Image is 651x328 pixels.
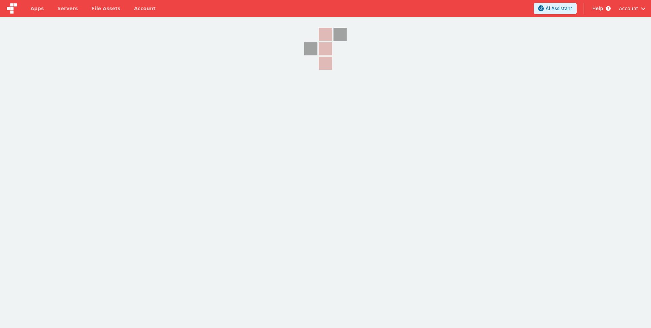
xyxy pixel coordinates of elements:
[92,5,121,12] span: File Assets
[31,5,44,12] span: Apps
[619,5,638,12] span: Account
[546,5,572,12] span: AI Assistant
[57,5,78,12] span: Servers
[619,5,646,12] button: Account
[534,3,577,14] button: AI Assistant
[592,5,603,12] span: Help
